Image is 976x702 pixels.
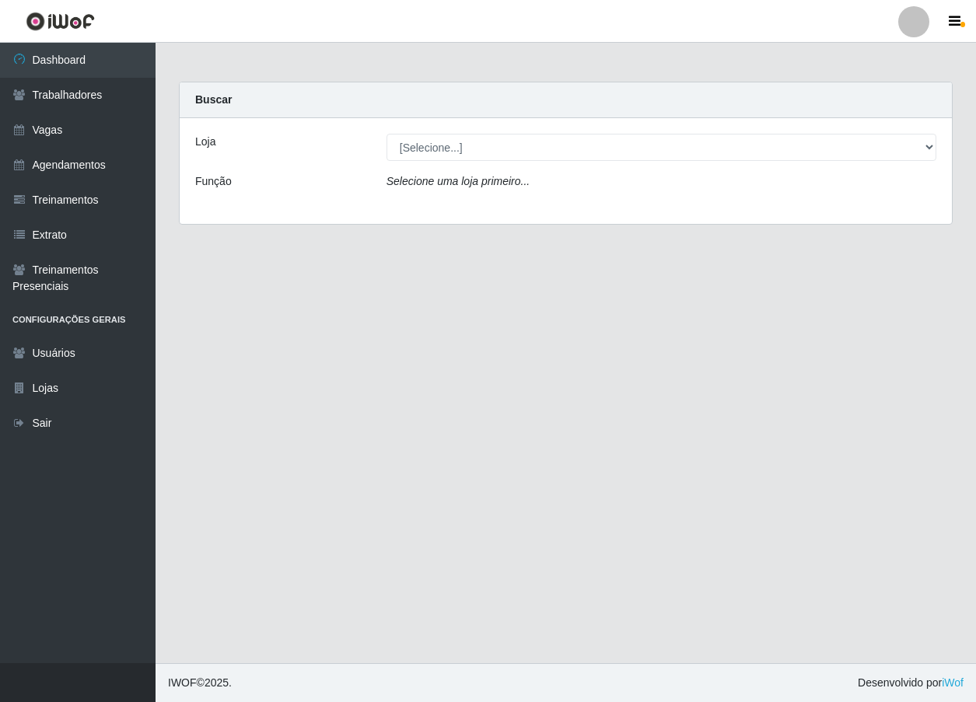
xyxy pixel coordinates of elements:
img: CoreUI Logo [26,12,95,31]
strong: Buscar [195,93,232,106]
label: Loja [195,134,215,150]
i: Selecione uma loja primeiro... [387,175,530,187]
a: iWof [942,676,964,689]
span: Desenvolvido por [858,675,964,691]
label: Função [195,173,232,190]
span: IWOF [168,676,197,689]
span: © 2025 . [168,675,232,691]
